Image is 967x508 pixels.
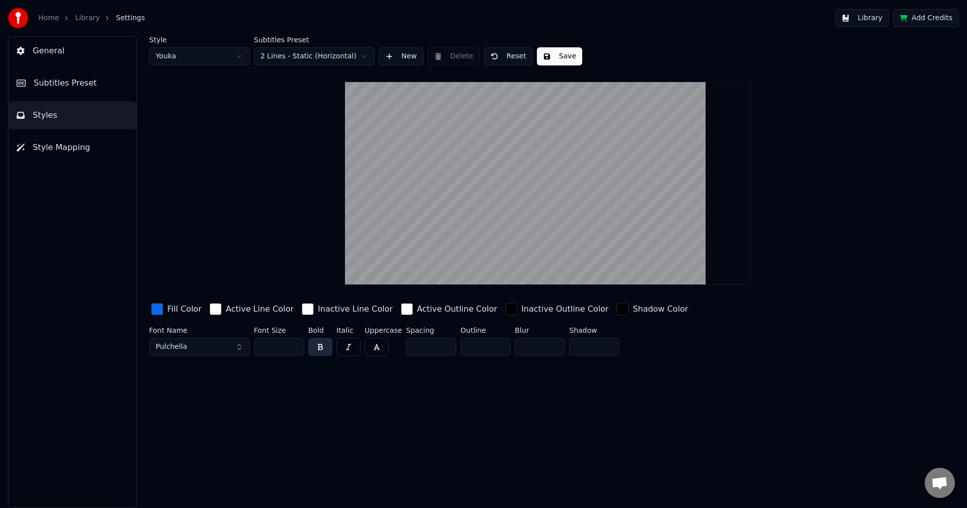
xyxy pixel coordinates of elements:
[835,9,889,27] button: Library
[9,133,136,162] button: Style Mapping
[38,13,145,23] nav: breadcrumb
[893,9,959,27] button: Add Credits
[149,327,250,334] label: Font Name
[569,327,619,334] label: Shadow
[336,327,361,334] label: Italic
[149,301,203,317] button: Fill Color
[33,45,64,57] span: General
[460,327,511,334] label: Outline
[149,36,250,43] label: Style
[8,8,28,28] img: youka
[379,47,424,65] button: New
[399,301,499,317] button: Active Outline Color
[75,13,100,23] a: Library
[633,303,688,315] div: Shadow Color
[300,301,395,317] button: Inactive Line Color
[254,36,375,43] label: Subtitles Preset
[156,342,187,352] span: Pulchella
[9,37,136,65] button: General
[318,303,393,315] div: Inactive Line Color
[308,327,332,334] label: Bold
[34,77,97,89] span: Subtitles Preset
[503,301,610,317] button: Inactive Outline Color
[614,301,690,317] button: Shadow Color
[521,303,608,315] div: Inactive Outline Color
[537,47,582,65] button: Save
[9,69,136,97] button: Subtitles Preset
[254,327,304,334] label: Font Size
[406,327,456,334] label: Spacing
[38,13,59,23] a: Home
[226,303,294,315] div: Active Line Color
[515,327,565,334] label: Blur
[116,13,145,23] span: Settings
[417,303,497,315] div: Active Outline Color
[33,109,57,121] span: Styles
[365,327,402,334] label: Uppercase
[484,47,533,65] button: Reset
[167,303,201,315] div: Fill Color
[208,301,296,317] button: Active Line Color
[33,141,90,154] span: Style Mapping
[925,468,955,498] a: Open chat
[9,101,136,129] button: Styles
